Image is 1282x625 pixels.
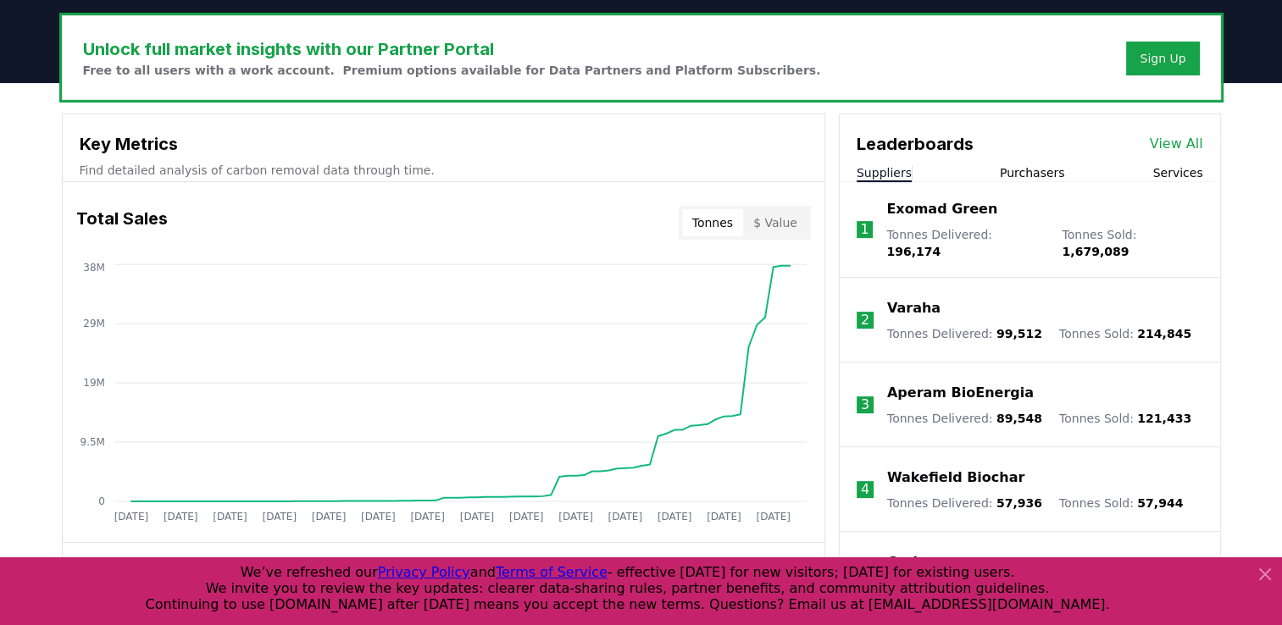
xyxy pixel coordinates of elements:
tspan: [DATE] [213,511,247,523]
tspan: [DATE] [756,511,791,523]
p: Tonnes Sold : [1062,226,1202,260]
p: 1 [860,219,869,240]
a: Carboneers [887,552,974,572]
p: 2 [861,310,869,330]
p: Tonnes Delivered : [887,325,1042,342]
h3: Key Metrics [80,131,807,157]
tspan: [DATE] [114,511,148,523]
button: Sign Up [1126,41,1199,75]
p: Tonnes Delivered : [886,226,1045,260]
p: Tonnes Sold : [1059,495,1183,512]
p: 3 [861,395,869,415]
h3: Leaderboards [857,131,974,157]
tspan: [DATE] [658,511,692,523]
span: 121,433 [1137,412,1191,425]
span: 1,679,089 [1062,245,1129,258]
button: Tonnes [682,209,743,236]
a: Exomad Green [886,199,997,219]
tspan: [DATE] [558,511,593,523]
tspan: 29M [83,318,105,329]
h3: Unlock full market insights with our Partner Portal [83,36,821,62]
a: Wakefield Biochar [887,467,1024,488]
tspan: [DATE] [410,511,445,523]
span: 214,845 [1137,327,1191,340]
button: Suppliers [857,164,912,181]
span: 57,936 [996,496,1042,510]
tspan: [DATE] [163,511,197,523]
span: 89,548 [996,412,1042,425]
tspan: [DATE] [311,511,346,523]
a: Varaha [887,298,941,318]
tspan: 0 [98,495,105,507]
h3: Total Sales [76,206,168,240]
tspan: [DATE] [608,511,642,523]
p: Find detailed analysis of carbon removal data through time. [80,162,807,179]
span: 196,174 [886,245,941,258]
p: 4 [861,479,869,500]
p: Tonnes Delivered : [887,495,1042,512]
tspan: [DATE] [262,511,297,523]
tspan: [DATE] [707,511,741,523]
p: Tonnes Delivered : [887,410,1042,427]
button: Services [1152,164,1202,181]
span: 99,512 [996,327,1042,340]
button: $ Value [743,209,807,236]
tspan: 38M [83,262,105,274]
p: Tonnes Sold : [1059,325,1191,342]
p: Tonnes Sold : [1059,410,1191,427]
tspan: 19M [83,377,105,389]
a: View All [1150,134,1203,154]
p: Free to all users with a work account. Premium options available for Data Partners and Platform S... [83,62,821,79]
tspan: [DATE] [361,511,396,523]
span: 57,944 [1137,496,1183,510]
tspan: [DATE] [459,511,494,523]
button: Purchasers [1000,164,1065,181]
tspan: [DATE] [509,511,544,523]
a: Aperam BioEnergia [887,383,1034,403]
tspan: 9.5M [80,436,104,448]
a: Sign Up [1140,50,1185,67]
